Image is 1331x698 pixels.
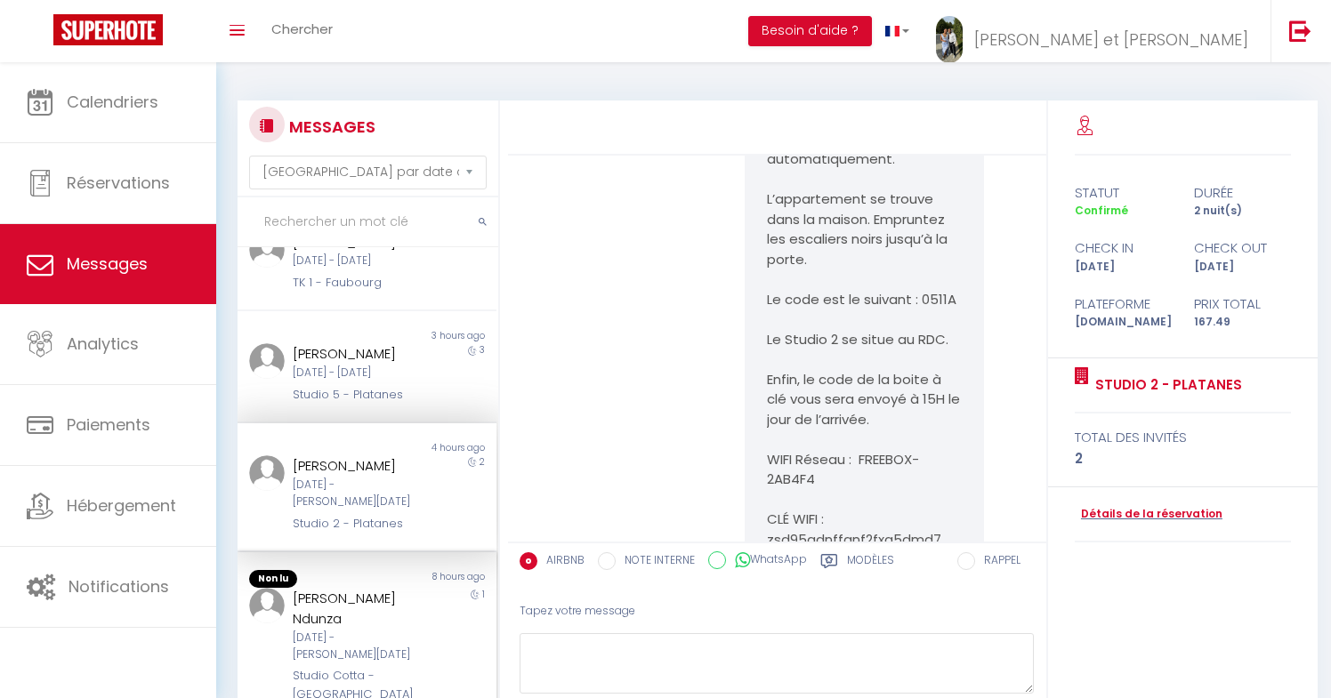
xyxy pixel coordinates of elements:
[67,413,150,436] span: Paiements
[1182,259,1302,276] div: [DATE]
[1063,237,1182,259] div: check in
[293,477,420,510] div: [DATE] - [PERSON_NAME][DATE]
[1063,182,1182,204] div: statut
[1063,314,1182,331] div: [DOMAIN_NAME]
[67,494,176,517] span: Hébergement
[1182,182,1302,204] div: durée
[367,441,496,455] div: 4 hours ago
[249,570,297,588] span: Non lu
[293,630,420,663] div: [DATE] - [PERSON_NAME][DATE]
[293,588,420,630] div: [PERSON_NAME] Ndunza
[1063,259,1182,276] div: [DATE]
[293,274,420,292] div: TK 1 - Faubourg
[726,551,807,571] label: WhatsApp
[1075,448,1291,469] div: 2
[285,107,375,147] h3: MESSAGES
[249,232,285,268] img: ...
[1089,374,1242,396] a: Studio 2 - Platanes
[293,365,420,381] div: [DATE] - [DATE]
[293,386,420,404] div: Studio 5 - Platanes
[936,16,963,63] img: ...
[271,20,333,38] span: Chercher
[1289,20,1311,42] img: logout
[69,575,169,598] span: Notifications
[1182,237,1302,259] div: check out
[537,552,585,572] label: AIRBNB
[482,588,485,601] span: 1
[975,552,1020,572] label: RAPPEL
[1075,203,1128,218] span: Confirmé
[293,253,420,269] div: [DATE] - [DATE]
[974,28,1248,51] span: [PERSON_NAME] et [PERSON_NAME]
[53,14,163,45] img: Super Booking
[249,455,285,491] img: ...
[367,329,496,343] div: 3 hours ago
[1182,203,1302,220] div: 2 nuit(s)
[1063,293,1182,315] div: Plateforme
[480,455,485,469] span: 2
[1182,293,1302,315] div: Prix total
[1075,427,1291,448] div: total des invités
[1075,506,1222,523] a: Détails de la réservation
[293,515,420,533] div: Studio 2 - Platanes
[249,343,285,379] img: ...
[1182,314,1302,331] div: 167.49
[238,197,498,247] input: Rechercher un mot clé
[67,333,139,355] span: Analytics
[847,552,894,574] label: Modèles
[67,172,170,194] span: Réservations
[748,16,872,46] button: Besoin d'aide ?
[293,455,420,477] div: [PERSON_NAME]
[616,552,695,572] label: NOTE INTERNE
[249,588,285,623] img: ...
[367,570,496,588] div: 8 hours ago
[480,343,485,357] span: 3
[67,91,158,113] span: Calendriers
[67,253,148,275] span: Messages
[520,590,1035,633] div: Tapez votre message
[293,343,420,365] div: [PERSON_NAME]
